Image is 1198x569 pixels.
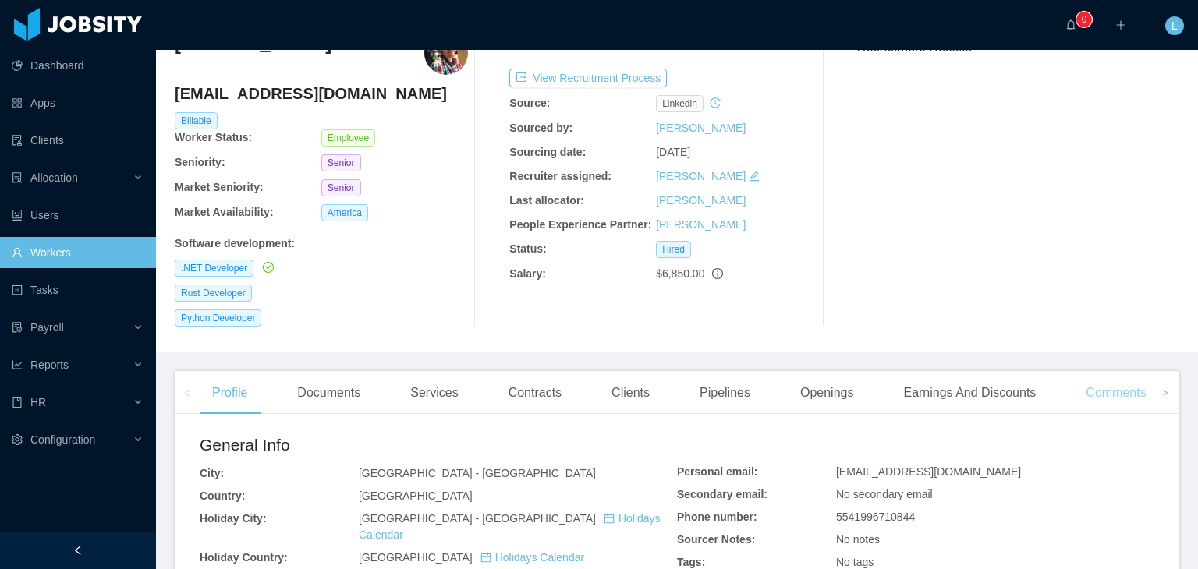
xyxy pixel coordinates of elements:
[710,97,721,108] i: icon: history
[656,218,746,231] a: [PERSON_NAME]
[509,170,611,182] b: Recruiter assigned:
[509,267,546,280] b: Salary:
[12,200,144,231] a: icon: robotUsers
[398,371,470,415] div: Services
[509,97,550,109] b: Source:
[496,371,574,415] div: Contracts
[12,172,23,183] i: icon: solution
[285,371,373,415] div: Documents
[200,433,677,458] h2: General Info
[12,50,144,81] a: icon: pie-chartDashboard
[509,122,572,134] b: Sourced by:
[175,156,225,168] b: Seniority:
[677,465,758,478] b: Personal email:
[509,69,667,87] button: icon: exportView Recruitment Process
[509,218,651,231] b: People Experience Partner:
[12,237,144,268] a: icon: userWorkers
[509,194,584,207] b: Last allocator:
[175,237,295,249] b: Software development :
[656,122,746,134] a: [PERSON_NAME]
[175,131,252,143] b: Worker Status:
[30,396,46,408] span: HR
[677,556,705,568] b: Tags:
[656,95,704,112] span: linkedin
[836,511,915,523] span: 5541996710844
[836,488,933,500] span: No secondary email
[836,465,1021,478] span: [EMAIL_ADDRESS][DOMAIN_NAME]
[263,262,274,273] i: icon: check-circle
[677,533,755,546] b: Sourcer Notes:
[599,371,662,415] div: Clients
[656,241,691,258] span: Hired
[359,551,584,564] span: [GEOGRAPHIC_DATA]
[175,112,218,129] span: Billable
[175,309,261,327] span: Python Developer
[321,179,361,196] span: Senior
[30,171,78,184] span: Allocation
[175,181,264,193] b: Market Seniority:
[712,268,723,279] span: info-circle
[509,146,586,158] b: Sourcing date:
[509,72,667,84] a: icon: exportView Recruitment Process
[175,284,252,302] span: Rust Developer
[480,551,584,564] a: icon: calendarHolidays Calendar
[12,87,144,118] a: icon: appstoreApps
[30,433,95,446] span: Configuration
[509,242,546,255] b: Status:
[30,359,69,371] span: Reports
[1161,389,1169,397] i: icon: right
[183,389,191,397] i: icon: left
[175,260,253,277] span: .NET Developer
[260,261,274,274] a: icon: check-circle
[656,146,690,158] span: [DATE]
[321,129,375,147] span: Employee
[480,552,491,563] i: icon: calendar
[891,371,1048,415] div: Earnings And Discounts
[424,31,468,75] img: 9d9da6bd-9692-430e-a746-c9756be49bb2_61c4a5451b2ad-400w.png
[12,434,23,445] i: icon: setting
[12,274,144,306] a: icon: profileTasks
[359,512,661,541] span: [GEOGRAPHIC_DATA] - [GEOGRAPHIC_DATA]
[1073,371,1158,415] div: Comments
[788,371,867,415] div: Openings
[1115,19,1126,30] i: icon: plus
[656,170,746,182] a: [PERSON_NAME]
[200,512,267,525] b: Holiday City:
[687,371,763,415] div: Pipelines
[200,371,260,415] div: Profile
[175,206,274,218] b: Market Availability:
[749,171,760,182] i: icon: edit
[321,154,361,171] span: Senior
[836,533,880,546] span: No notes
[200,467,224,479] b: City:
[1065,19,1076,30] i: icon: bell
[12,322,23,333] i: icon: file-protect
[604,513,615,524] i: icon: calendar
[1076,12,1092,27] sup: 0
[200,551,288,564] b: Holiday Country:
[12,397,23,408] i: icon: book
[30,321,64,334] span: Payroll
[12,125,144,156] a: icon: auditClients
[359,489,473,502] span: [GEOGRAPHIC_DATA]
[12,359,23,370] i: icon: line-chart
[677,511,757,523] b: Phone number:
[200,489,245,502] b: Country:
[656,194,746,207] a: [PERSON_NAME]
[677,488,767,500] b: Secondary email:
[656,267,704,280] span: $6,850.00
[321,204,368,221] span: America
[359,467,596,479] span: [GEOGRAPHIC_DATA] - [GEOGRAPHIC_DATA]
[1171,16,1178,35] span: L
[175,83,468,104] h4: [EMAIL_ADDRESS][DOMAIN_NAME]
